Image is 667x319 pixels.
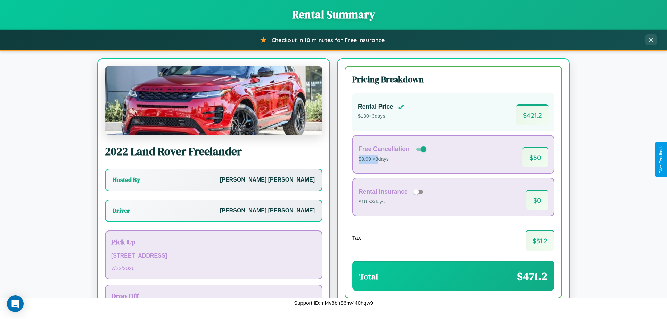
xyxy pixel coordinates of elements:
[358,112,404,121] p: $ 130 × 3 days
[105,144,322,159] h2: 2022 Land Rover Freelander
[352,235,361,241] h4: Tax
[359,188,408,195] h4: Rental Insurance
[516,104,549,125] span: $ 421.2
[111,251,316,261] p: [STREET_ADDRESS]
[7,295,24,312] div: Open Intercom Messenger
[113,207,130,215] h3: Driver
[220,175,315,185] p: [PERSON_NAME] [PERSON_NAME]
[358,103,393,110] h4: Rental Price
[526,230,554,251] span: $ 31.2
[359,145,410,153] h4: Free Cancellation
[272,36,385,43] span: Checkout in 10 minutes for Free Insurance
[113,176,140,184] h3: Hosted By
[352,74,554,85] h3: Pricing Breakdown
[111,263,316,273] p: 7 / 22 / 2026
[294,298,373,308] p: Support ID: mf4v8bfr86hv440hqw9
[111,237,316,247] h3: Pick Up
[522,147,548,167] span: $ 50
[517,269,547,284] span: $ 471.2
[105,66,322,135] img: Land Rover Freelander
[526,190,548,210] span: $ 0
[359,271,378,282] h3: Total
[659,145,664,174] div: Give Feedback
[359,198,426,207] p: $10 × 3 days
[359,155,428,164] p: $3.99 × 3 days
[7,7,660,22] h1: Rental Summary
[111,291,316,301] h3: Drop Off
[220,206,315,216] p: [PERSON_NAME] [PERSON_NAME]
